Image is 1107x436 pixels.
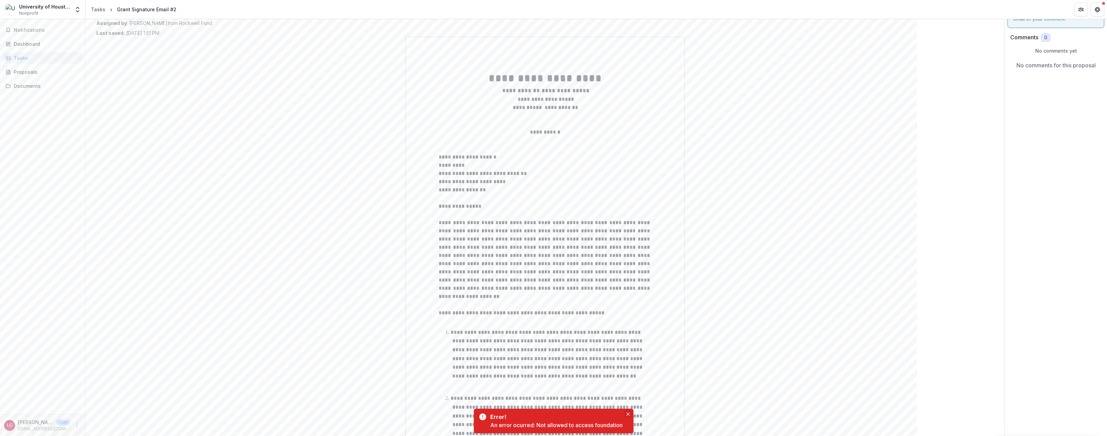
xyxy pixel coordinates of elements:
div: An error ocurred: Not allowed to access foundation [490,421,623,429]
strong: Assigned by [96,20,127,26]
div: Dashboard [14,40,77,47]
div: Grant Signature Email #2 [117,6,176,13]
p: No comments for this proposal [1016,61,1096,69]
a: Tasks [3,52,82,64]
button: Get Help [1091,3,1104,16]
p: [EMAIL_ADDRESS][DOMAIN_NAME] [18,426,70,432]
strong: Last saved: [96,30,125,36]
span: Notifications [14,27,80,33]
div: Error! [490,413,620,421]
button: Notifications [3,25,82,36]
h2: Comments [1010,34,1038,41]
span: 0 [1044,35,1047,41]
div: Documents [14,82,77,90]
div: Tasks [14,54,77,62]
div: Tasks [91,6,105,13]
p: User [56,419,70,425]
p: : [PERSON_NAME] from Rockwell Fund [96,19,993,27]
a: Documents [3,80,82,92]
button: Open entity switcher [73,3,82,16]
div: University of Houston Foundation [19,3,70,10]
p: No comments yet [1010,47,1102,54]
nav: breadcrumb [88,4,179,14]
button: Close [624,410,632,418]
a: Tasks [88,4,108,14]
p: [DATE] 1:51 PM [96,29,159,37]
span: Nonprofit [19,10,38,16]
img: University of Houston Foundation [5,4,16,15]
div: Proposals [14,68,77,76]
button: More [73,421,81,430]
div: Liz Chavez [7,423,12,427]
p: [PERSON_NAME] [18,419,53,426]
button: Partners [1074,3,1088,16]
a: Dashboard [3,38,82,50]
a: Proposals [3,66,82,78]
